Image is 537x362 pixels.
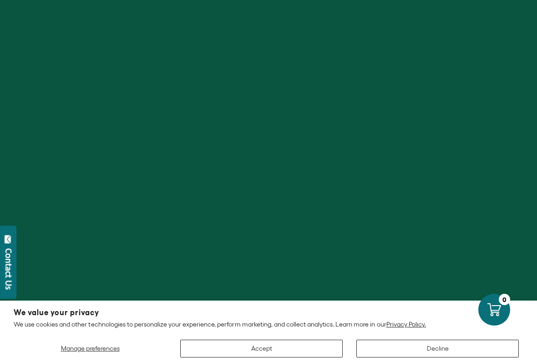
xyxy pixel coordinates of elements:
div: Contact Us [4,248,13,290]
h2: We value your privacy [14,309,523,317]
span: Manage preferences [61,345,120,352]
div: 0 [499,294,510,305]
p: We use cookies and other technologies to personalize your experience, perform marketing, and coll... [14,320,523,328]
button: Decline [356,340,519,357]
button: Accept [180,340,343,357]
a: Privacy Policy. [386,321,426,328]
button: Manage preferences [14,340,167,357]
